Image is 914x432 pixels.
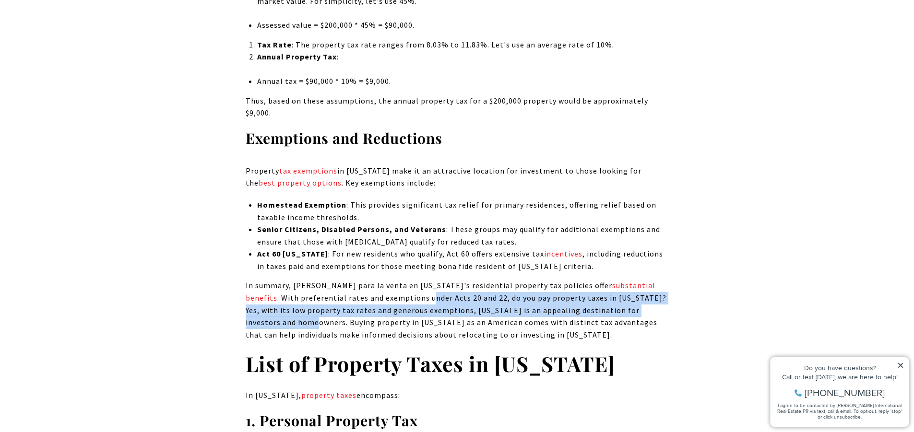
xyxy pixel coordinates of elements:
[12,59,137,77] span: I agree to be contacted by [PERSON_NAME] International Real Estate PR via text, call & email. To ...
[279,166,337,175] a: tax exemptions - open in a new tab
[257,224,446,234] strong: Senior Citizens, Disabled Persons, and Veterans
[257,52,337,61] strong: Annual Property Tax
[301,390,356,400] a: property taxes - open in a new tab
[246,390,301,400] span: In [US_STATE],
[257,223,668,248] li: : These groups may qualify for additional exemptions and ensure that those with [MEDICAL_DATA] qu...
[301,390,356,400] span: property taxes
[10,31,139,37] div: Call or text [DATE], we are here to help!
[246,350,615,377] strong: List of Property Taxes in [US_STATE]
[246,128,442,148] strong: Exemptions and Reductions
[257,39,668,51] p: : The property tax rate ranges from 8.03% to 11.83%. Let's use an average rate of 10%.
[246,95,669,119] p: Thus, based on these assumptions, the annual property tax for a $200,000 property would be approx...
[246,280,669,341] p: In summary, [PERSON_NAME] para la venta en [US_STATE]'s residential property tax policies offer ....
[257,19,668,32] li: Assessed value = $200,000 * 45% = $90,000.
[39,45,119,55] span: [PHONE_NUMBER]
[257,51,668,63] p: :
[257,40,292,49] strong: Tax Rate
[356,390,400,400] span: encompass:
[10,22,139,28] div: Do you have questions?
[257,248,668,272] li: : For new residents who qualify, Act 60 offers extensive tax , including reductions in taxes paid...
[259,178,342,187] a: best property options - open in a new tab
[257,199,668,223] li: : This provides significant tax relief for primary residences, offering relief based on taxable i...
[544,249,582,258] a: incentives - open in a new tab
[257,249,328,258] strong: Act 60 [US_STATE]
[257,75,668,88] li: Annual tax = $90,000 * 10% = $9,000.
[257,200,346,210] strong: Homestead Exemption
[246,411,418,430] strong: 1. Personal Property Tax
[246,165,669,189] p: Property in [US_STATE] make it an attractive location for investment to those looking for the . K...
